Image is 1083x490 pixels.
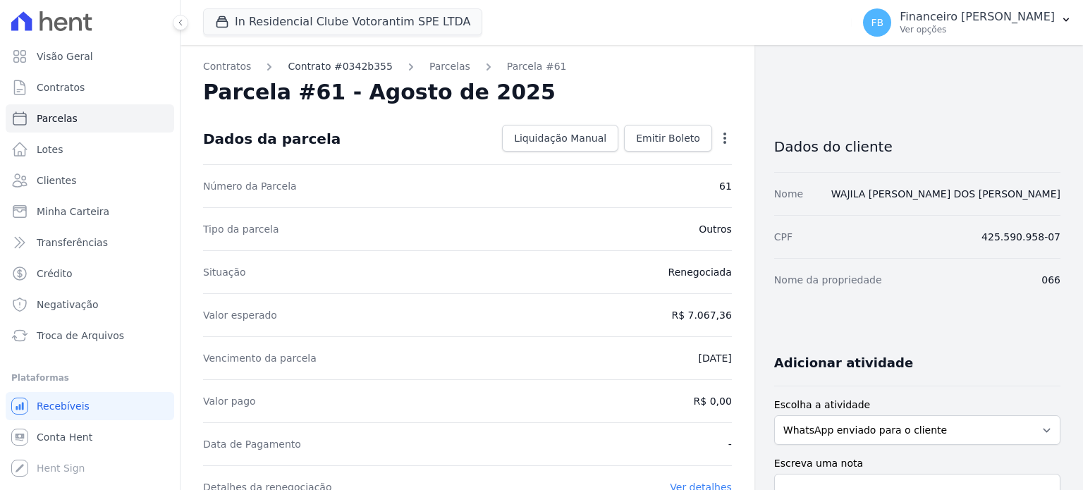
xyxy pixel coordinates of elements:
dd: Outros [699,222,732,236]
span: Negativação [37,298,99,312]
label: Escreva uma nota [774,456,1060,471]
p: Financeiro [PERSON_NAME] [900,10,1055,24]
dd: R$ 0,00 [694,394,732,408]
dd: 61 [719,179,732,193]
span: Parcelas [37,111,78,125]
dt: Nome [774,187,803,201]
p: Ver opções [900,24,1055,35]
div: Plataformas [11,369,169,386]
span: Liquidação Manual [514,131,606,145]
span: Recebíveis [37,399,90,413]
a: Lotes [6,135,174,164]
span: Contratos [37,80,85,94]
nav: Breadcrumb [203,59,732,74]
a: Recebíveis [6,392,174,420]
a: Contratos [203,59,251,74]
a: Minha Carteira [6,197,174,226]
a: Contrato #0342b355 [288,59,393,74]
dd: - [728,437,732,451]
span: Transferências [37,235,108,250]
span: Lotes [37,142,63,157]
dt: Tipo da parcela [203,222,279,236]
a: Emitir Boleto [624,125,712,152]
dd: Renegociada [668,265,732,279]
a: Negativação [6,290,174,319]
dt: Nome da propriedade [774,273,882,287]
span: Conta Hent [37,430,92,444]
span: FB [871,18,883,27]
a: Liquidação Manual [502,125,618,152]
dt: Vencimento da parcela [203,351,317,365]
label: Escolha a atividade [774,398,1060,412]
a: Parcelas [429,59,470,74]
a: Conta Hent [6,423,174,451]
dd: [DATE] [698,351,731,365]
dt: Valor esperado [203,308,277,322]
a: WAJILA [PERSON_NAME] DOS [PERSON_NAME] [831,188,1060,200]
div: Dados da parcela [203,130,341,147]
span: Minha Carteira [37,204,109,219]
a: Clientes [6,166,174,195]
dt: Data de Pagamento [203,437,301,451]
span: Visão Geral [37,49,93,63]
a: Parcelas [6,104,174,133]
span: Crédito [37,267,73,281]
a: Troca de Arquivos [6,321,174,350]
dd: 066 [1041,273,1060,287]
span: Clientes [37,173,76,188]
a: Crédito [6,259,174,288]
a: Parcela #61 [507,59,567,74]
h2: Parcela #61 - Agosto de 2025 [203,80,556,105]
dt: Valor pago [203,394,256,408]
dt: Situação [203,265,246,279]
h3: Adicionar atividade [774,355,913,372]
dd: 425.590.958-07 [981,230,1060,244]
h3: Dados do cliente [774,138,1060,155]
dt: Número da Parcela [203,179,297,193]
dt: CPF [774,230,793,244]
a: Transferências [6,228,174,257]
span: Troca de Arquivos [37,329,124,343]
button: FB Financeiro [PERSON_NAME] Ver opções [852,3,1083,42]
a: Visão Geral [6,42,174,71]
dd: R$ 7.067,36 [671,308,731,322]
a: Contratos [6,73,174,102]
span: Emitir Boleto [636,131,700,145]
button: In Residencial Clube Votorantim SPE LTDA [203,8,482,35]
